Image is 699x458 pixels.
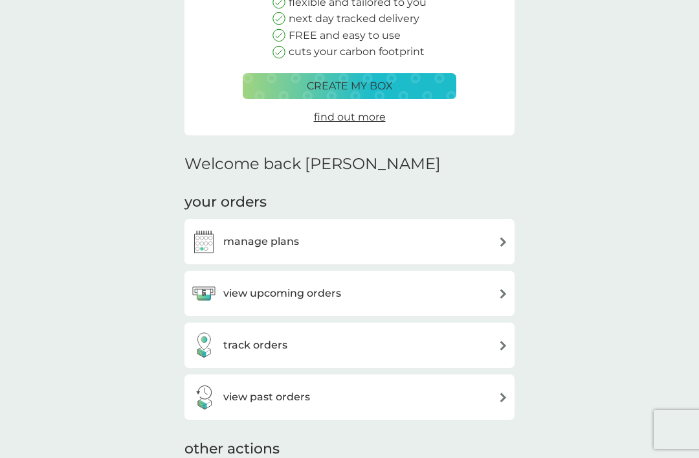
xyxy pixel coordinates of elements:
[314,111,386,123] span: find out more
[289,27,401,44] p: FREE and easy to use
[184,192,267,212] h3: your orders
[307,78,393,95] p: create my box
[223,285,341,302] h3: view upcoming orders
[243,73,456,99] button: create my box
[184,155,441,174] h2: Welcome back [PERSON_NAME]
[314,109,386,126] a: find out more
[498,289,508,299] img: arrow right
[498,341,508,350] img: arrow right
[498,393,508,402] img: arrow right
[223,389,310,406] h3: view past orders
[498,237,508,247] img: arrow right
[223,337,287,354] h3: track orders
[289,10,419,27] p: next day tracked delivery
[223,233,299,250] h3: manage plans
[289,43,425,60] p: cuts your carbon footprint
